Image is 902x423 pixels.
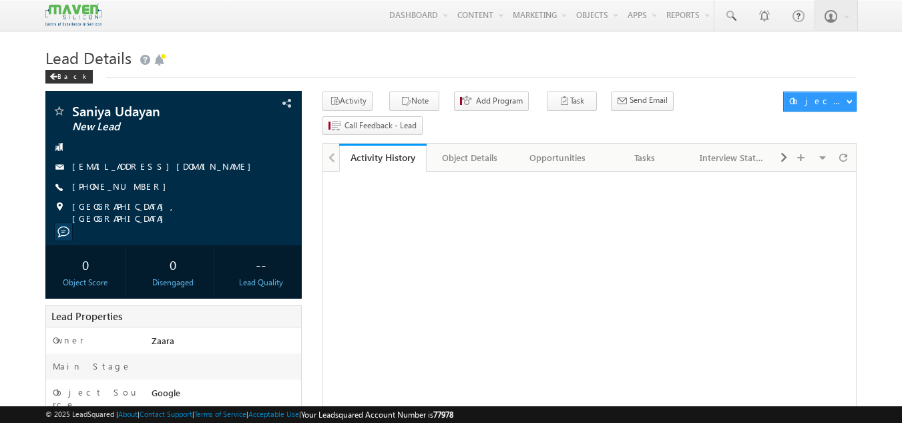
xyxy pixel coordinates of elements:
span: Lead Properties [51,309,122,323]
span: [PHONE_NUMBER] [72,180,173,194]
span: New Lead [72,120,230,134]
a: Back [45,69,99,81]
div: Activity History [349,151,417,164]
img: Custom Logo [45,3,101,27]
span: 77978 [433,410,453,420]
button: Call Feedback - Lead [322,116,423,136]
div: Object Score [49,277,123,289]
button: Object Actions [783,92,857,112]
div: Back [45,70,93,84]
span: Lead Details [45,47,132,68]
span: Send Email [630,94,668,106]
div: Interview Status [700,150,764,166]
div: Object Actions [789,95,846,107]
span: Your Leadsquared Account Number is [301,410,453,420]
a: Contact Support [140,410,192,418]
label: Main Stage [53,360,132,372]
a: Object Details [427,144,514,172]
button: Note [389,92,439,111]
button: Add Program [454,92,529,111]
span: Add Program [476,95,523,107]
a: Tasks [602,144,689,172]
a: Activity History [339,144,427,172]
a: Interview Status [689,144,776,172]
div: Lead Quality [224,277,298,289]
a: [EMAIL_ADDRESS][DOMAIN_NAME] [72,160,258,172]
a: About [118,410,138,418]
span: [GEOGRAPHIC_DATA], [GEOGRAPHIC_DATA] [72,200,279,225]
div: Disengaged [136,277,210,289]
span: Zaara [152,335,174,346]
a: Opportunities [514,144,602,172]
a: Acceptable Use [248,410,299,418]
div: Object Details [437,150,502,166]
div: Google [148,386,302,405]
div: -- [224,252,298,277]
button: Task [547,92,597,111]
button: Activity [322,92,373,111]
div: Tasks [612,150,677,166]
a: Terms of Service [194,410,246,418]
label: Object Source [53,386,139,410]
button: Send Email [611,92,674,111]
div: 0 [49,252,123,277]
div: Opportunities [525,150,590,166]
span: © 2025 LeadSquared | | | | | [45,408,453,421]
span: Call Feedback - Lead [345,120,417,132]
div: 0 [136,252,210,277]
span: Saniya Udayan [72,104,230,118]
label: Owner [53,334,84,346]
